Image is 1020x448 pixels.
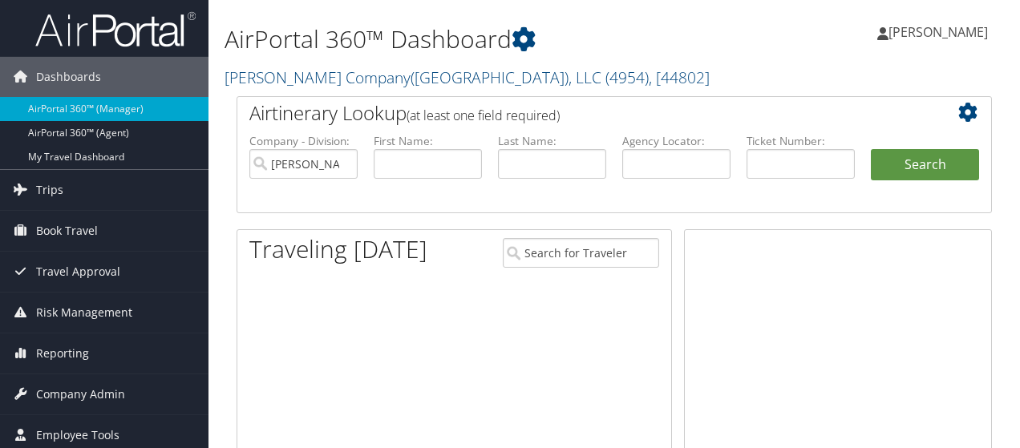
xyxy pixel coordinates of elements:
img: airportal-logo.png [35,10,196,48]
span: Reporting [36,333,89,373]
label: Ticket Number: [747,133,855,149]
h2: Airtinerary Lookup [249,99,917,127]
span: [PERSON_NAME] [888,23,988,41]
label: Last Name: [498,133,606,149]
a: [PERSON_NAME] [877,8,1004,56]
span: Trips [36,170,63,210]
span: Dashboards [36,57,101,97]
span: , [ 44802 ] [649,67,710,88]
span: Book Travel [36,211,98,251]
span: Risk Management [36,293,132,333]
h1: AirPortal 360™ Dashboard [225,22,744,56]
label: First Name: [374,133,482,149]
a: [PERSON_NAME] Company([GEOGRAPHIC_DATA]), LLC [225,67,710,88]
span: (at least one field required) [407,107,560,124]
label: Agency Locator: [622,133,731,149]
span: Company Admin [36,374,125,414]
button: Search [871,149,979,181]
h1: Traveling [DATE] [249,232,427,266]
input: Search for Traveler [503,238,660,268]
label: Company - Division: [249,133,358,149]
span: ( 4954 ) [605,67,649,88]
span: Travel Approval [36,252,120,292]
